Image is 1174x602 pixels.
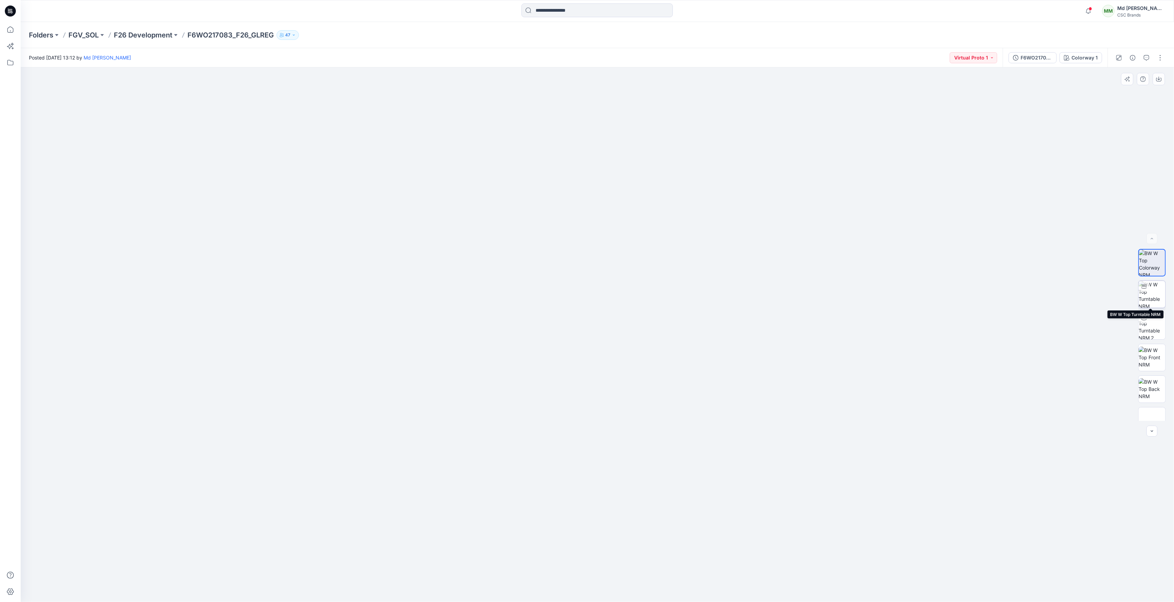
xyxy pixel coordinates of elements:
[1071,54,1098,62] div: Colorway 1
[29,54,131,61] span: Posted [DATE] 13:12 by
[1139,250,1165,276] img: BW W Top Colorway NRM
[68,30,99,40] a: FGV_SOL
[1009,52,1057,63] button: F6WO217083_F26_GLREG_VP1
[1127,52,1138,63] button: Details
[285,31,290,39] p: 47
[114,30,172,40] a: F26 Development
[1117,12,1165,18] div: CSC Brands
[1059,52,1102,63] button: Colorway 1
[1139,410,1165,431] img: BW W Top Left NRM
[187,30,274,40] p: F6WO217083_F26_GLREG
[1102,5,1114,17] div: MM
[1139,378,1165,400] img: BW W Top Back NRM
[29,30,53,40] a: Folders
[1139,281,1165,308] img: BW W Top Turntable NRM
[277,30,299,40] button: 47
[84,55,131,61] a: Md [PERSON_NAME]
[1021,54,1052,62] div: F6WO217083_F26_GLREG_VP1
[1139,347,1165,368] img: BW W Top Front NRM
[1117,4,1165,12] div: Md [PERSON_NAME]
[1139,313,1165,339] img: BW W Top Turntable NRM 2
